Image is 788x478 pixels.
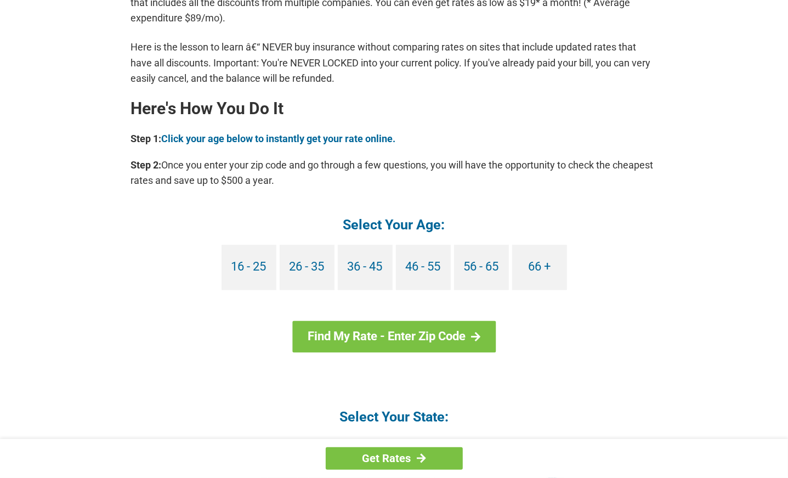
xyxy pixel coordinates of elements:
a: 16 - 25 [222,245,276,290]
b: Step 2: [131,159,162,171]
a: 46 - 55 [396,245,451,290]
p: Here is the lesson to learn â€“ NEVER buy insurance without comparing rates on sites that include... [131,40,657,86]
b: Step 1: [131,133,162,144]
a: 56 - 65 [454,245,509,290]
h4: Select Your Age: [131,216,657,234]
a: Get Rates [326,447,463,470]
a: 36 - 45 [338,245,393,290]
h2: Here's How You Do It [131,100,657,117]
a: Find My Rate - Enter Zip Code [292,321,496,353]
a: 66 + [512,245,567,290]
a: Click your age below to instantly get your rate online. [162,133,396,144]
a: 26 - 35 [280,245,335,290]
p: Once you enter your zip code and go through a few questions, you will have the opportunity to che... [131,158,657,188]
h4: Select Your State: [131,408,657,426]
